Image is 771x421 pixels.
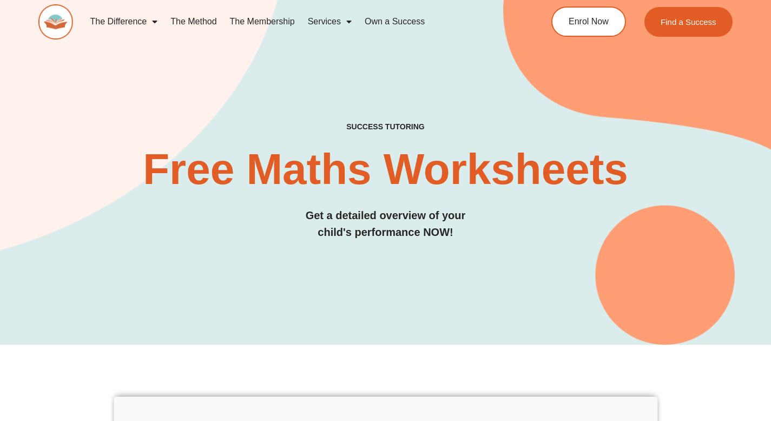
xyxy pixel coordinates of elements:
a: The Method [164,9,223,34]
a: Services [301,9,358,34]
h3: Get a detailed overview of your child's performance NOW! [38,207,733,241]
a: Own a Success [358,9,431,34]
a: The Difference [84,9,164,34]
h4: SUCCESS TUTORING​ [38,122,733,131]
h2: Free Maths Worksheets​ [38,148,733,191]
a: Find a Success [644,7,733,37]
nav: Menu [84,9,512,34]
span: Find a Success [661,18,716,26]
a: Enrol Now [551,6,626,37]
a: The Membership [223,9,301,34]
span: Enrol Now [569,17,609,26]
